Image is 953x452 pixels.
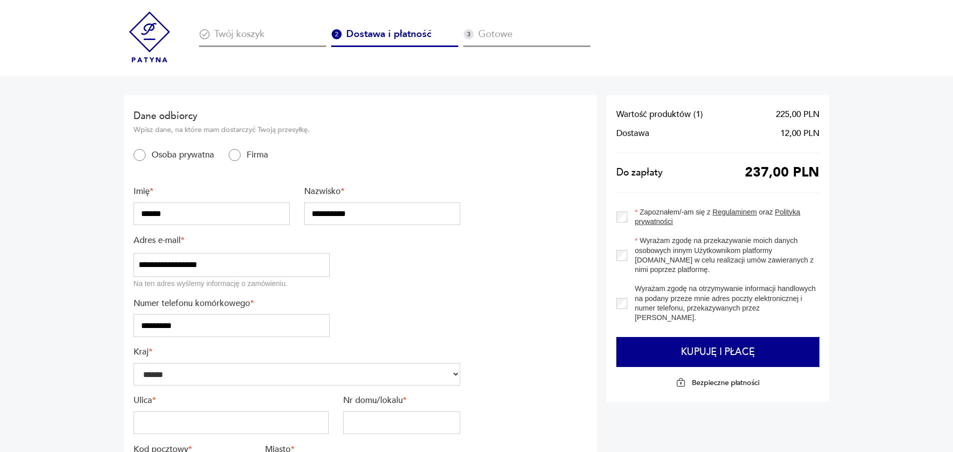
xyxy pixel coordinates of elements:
[331,29,342,39] img: Ikona
[627,236,819,274] label: Wyrażam zgodę na przekazywanie moich danych osobowych innym Użytkownikom platformy [DOMAIN_NAME] ...
[199,29,210,39] img: Ikona
[241,149,268,161] label: Firma
[134,395,329,406] label: Ulica
[463,29,590,47] div: Gotowe
[635,208,800,225] a: Polityką prywatności
[745,168,819,177] span: 237,00 PLN
[627,207,819,226] label: Zapoznałem/-am się z oraz
[199,29,326,47] div: Twój koszyk
[134,279,330,288] div: Na ten adres wyślemy informację o zamówieniu.
[616,128,649,138] span: Dostawa
[134,346,460,358] label: Kraj
[616,168,663,177] span: Do zapłaty
[124,11,175,62] img: Patyna - sklep z meblami i dekoracjami vintage
[134,235,330,246] label: Adres e-mail
[616,109,703,119] span: Wartość produktów ( 1 )
[134,109,460,122] h2: Dane odbiorcy
[304,186,460,197] label: Nazwisko
[776,109,819,119] span: 225,00 PLN
[134,125,460,134] p: Wpisz dane, na które mam dostarczyć Twoją przesyłkę.
[676,377,686,387] img: Ikona kłódki
[712,208,757,216] a: Regulaminem
[463,29,474,39] img: Ikona
[331,29,458,47] div: Dostawa i płatność
[134,186,290,197] label: Imię
[343,395,460,406] label: Nr domu/lokalu
[627,284,819,322] label: Wyrażam zgodę na otrzymywanie informacji handlowych na podany przeze mnie adres poczty elektronic...
[146,149,214,161] label: Osoba prywatna
[616,337,820,367] button: Kupuję i płacę
[692,378,759,387] p: Bezpieczne płatności
[134,298,330,309] label: Numer telefonu komórkowego
[780,128,819,138] span: 12,00 PLN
